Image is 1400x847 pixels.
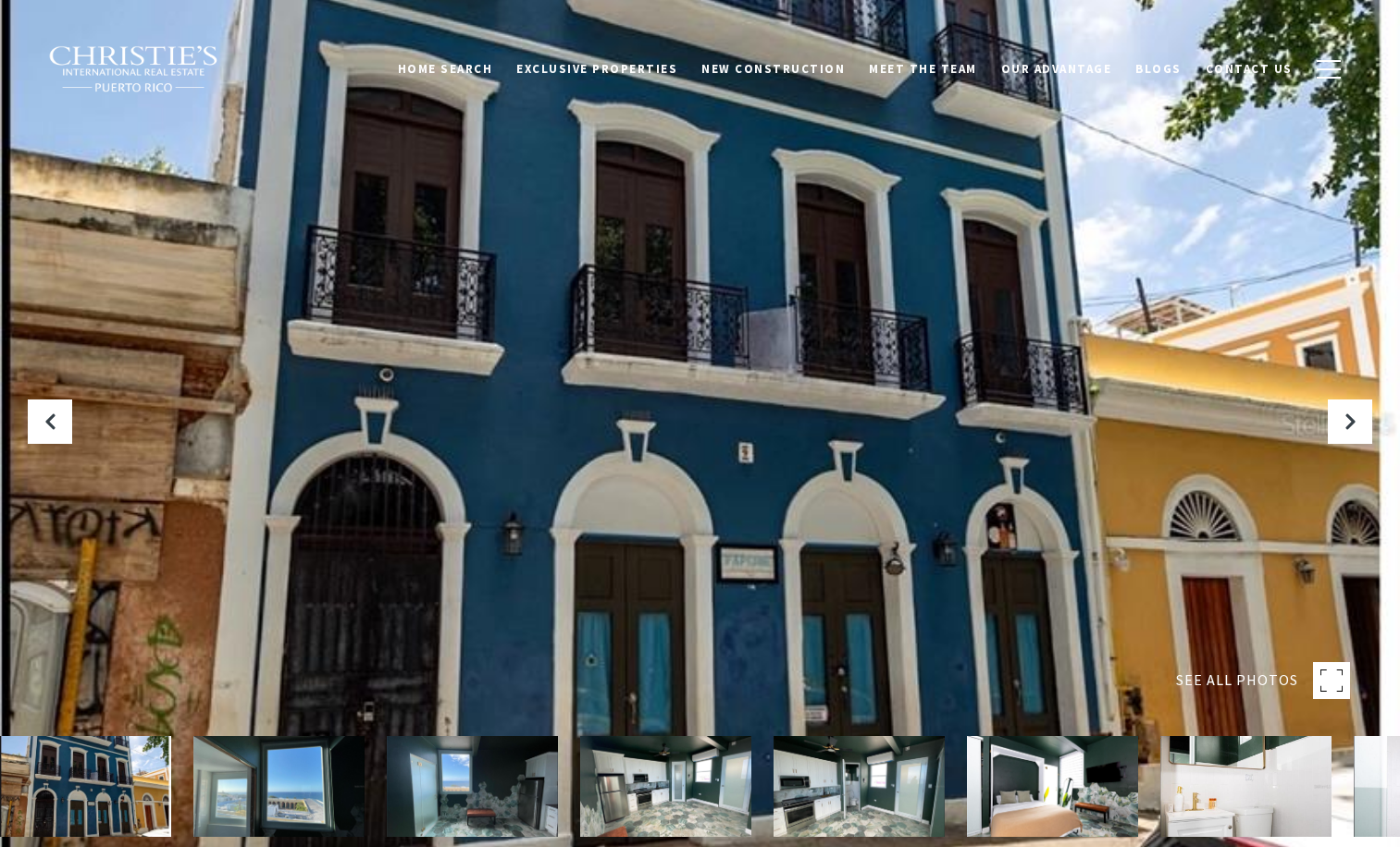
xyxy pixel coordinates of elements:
span: Exclusive Properties [516,60,677,76]
img: 9 DEL MERCADO #4 [387,736,558,837]
span: SEE ALL PHOTOS [1176,669,1298,693]
a: New Construction [689,51,857,86]
img: Christie's International Real Estate black text logo [48,45,220,93]
span: Blogs [1135,60,1182,76]
a: Home Search [386,51,505,86]
img: 9 DEL MERCADO #4 [967,736,1138,837]
span: New Construction [701,60,845,76]
a: Meet the Team [857,51,989,86]
img: 9 DEL MERCADO #4 [1160,736,1332,837]
a: Our Advantage [989,51,1124,86]
img: 9 DEL MERCADO #4 [580,736,751,837]
img: 9 DEL MERCADO #4 [774,736,945,837]
a: Blogs [1123,51,1194,86]
span: Contact Us [1206,60,1293,76]
a: Exclusive Properties [504,51,689,86]
span: Our Advantage [1001,60,1112,76]
img: 9 DEL MERCADO #4 [193,736,365,837]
